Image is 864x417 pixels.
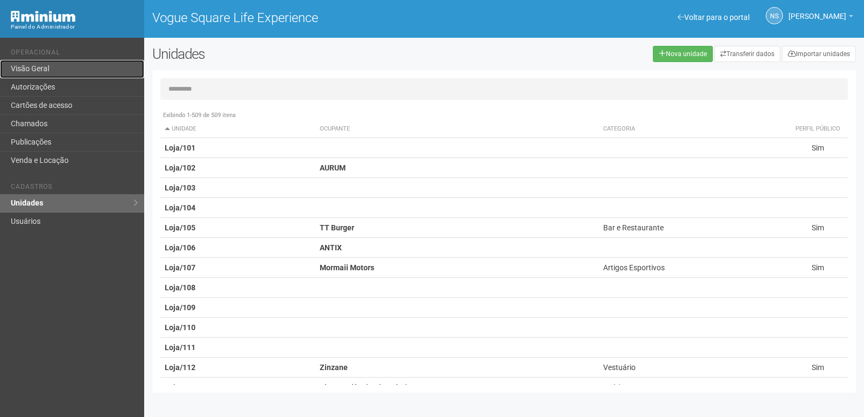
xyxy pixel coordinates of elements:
[160,111,848,120] div: Exibindo 1-509 de 509 itens
[782,46,856,62] a: Importar unidades
[678,13,750,22] a: Voltar para o portal
[812,143,824,152] span: Sim
[11,183,136,194] li: Cadastros
[165,243,195,252] strong: Loja/106
[812,223,824,232] span: Sim
[11,11,76,22] img: Minium
[320,243,342,252] strong: ANTIX
[812,263,824,272] span: Sim
[599,258,788,278] td: Artigos Esportivos
[653,46,713,62] a: Nova unidade
[320,223,354,232] strong: TT Burger
[599,378,788,398] td: Saúde
[714,46,780,62] a: Transferir dados
[165,223,195,232] strong: Loja/105
[812,363,824,372] span: Sim
[165,343,195,352] strong: Loja/111
[788,13,853,22] a: [PERSON_NAME]
[766,7,783,24] a: NS
[160,120,316,138] th: Unidade: activate to sort column descending
[599,120,788,138] th: Categoria: activate to sort column ascending
[165,203,195,212] strong: Loja/104
[315,120,598,138] th: Ocupante: activate to sort column ascending
[788,2,846,20] span: Nicolle Silva
[320,263,374,272] strong: Mormaii Motors
[11,22,136,32] div: Painel do Administrador
[165,303,195,312] strong: Loja/109
[320,163,346,172] strong: AURUM
[165,143,195,152] strong: Loja/101
[165,383,195,392] strong: Loja/113
[165,363,195,372] strong: Loja/112
[165,163,195,172] strong: Loja/102
[152,11,496,25] h1: Vogue Square Life Experience
[599,218,788,238] td: Bar e Restaurante
[787,120,848,138] th: Perfil público: activate to sort column ascending
[165,263,195,272] strong: Loja/107
[320,363,348,372] strong: Zinzane
[152,46,436,62] h2: Unidades
[320,383,415,392] strong: Alta Excelência Diagnóstica
[165,323,195,332] strong: Loja/110
[11,49,136,60] li: Operacional
[599,358,788,378] td: Vestuário
[165,283,195,292] strong: Loja/108
[165,183,195,192] strong: Loja/103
